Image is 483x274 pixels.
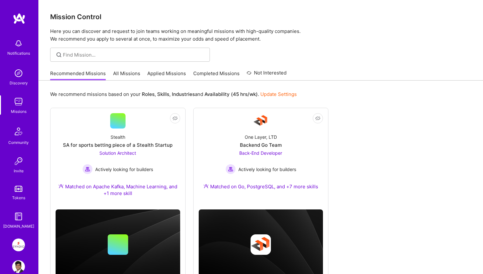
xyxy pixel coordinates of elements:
a: Syndio: Transformation Engine Modernization [11,239,27,251]
a: User Avatar [11,260,27,273]
img: Actively looking for builders [82,164,93,174]
i: icon EyeClosed [172,116,178,121]
img: discovery [12,67,25,80]
img: Ateam Purple Icon [58,184,64,189]
div: Stealth [111,134,125,140]
img: User Avatar [12,260,25,273]
a: StealthSA for sports betting piece of a Stealth StartupSolution Architect Actively looking for bu... [56,113,180,204]
b: Availability (45 hrs/wk) [204,91,258,97]
div: Discovery [10,80,28,86]
a: Applied Missions [147,70,186,81]
i: icon SearchGrey [55,51,63,59]
span: Back-End Developer [239,150,282,156]
div: Matched on Go, PostgreSQL, and +7 more skills [203,183,318,190]
b: Skills [157,91,169,97]
div: Backend Go Team [240,142,282,148]
div: Invite [14,168,24,174]
img: bell [12,37,25,50]
div: Missions [11,108,27,115]
span: Solution Architect [99,150,136,156]
div: [DOMAIN_NAME] [3,223,34,230]
a: Company LogoOne Layer, LTDBackend Go TeamBack-End Developer Actively looking for buildersActively... [199,113,323,198]
img: Community [11,124,26,139]
img: logo [13,13,26,24]
i: icon EyeClosed [315,116,320,121]
b: Roles [142,91,155,97]
a: All Missions [113,70,140,81]
div: Notifications [7,50,30,57]
div: Community [8,139,29,146]
h3: Mission Control [50,13,471,21]
div: One Layer, LTD [245,134,277,140]
a: Not Interested [247,69,287,81]
a: Completed Missions [193,70,240,81]
b: Industries [172,91,195,97]
p: We recommend missions based on your , , and . [50,91,297,98]
img: teamwork [12,95,25,108]
img: guide book [12,210,25,223]
div: SA for sports betting piece of a Stealth Startup [63,142,172,148]
input: Find Mission... [63,51,205,58]
img: Ateam Purple Icon [203,184,209,189]
img: Syndio: Transformation Engine Modernization [12,239,25,251]
a: Update Settings [260,91,297,97]
div: Matched on Apache Kafka, Machine Learning, and +1 more skill [56,183,180,197]
span: Actively looking for builders [95,166,153,173]
a: Recommended Missions [50,70,106,81]
img: Actively looking for builders [226,164,236,174]
img: Company Logo [253,113,268,129]
img: tokens [15,186,22,192]
img: Invite [12,155,25,168]
p: Here you can discover and request to join teams working on meaningful missions with high-quality ... [50,27,471,43]
div: Tokens [12,194,25,201]
span: Actively looking for builders [238,166,296,173]
img: Company logo [250,234,271,255]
